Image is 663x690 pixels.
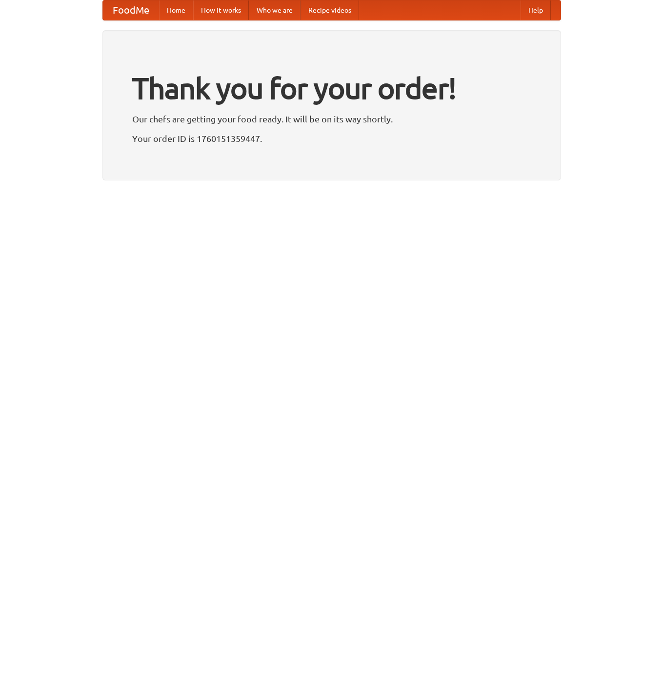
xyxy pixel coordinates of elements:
a: Help [521,0,551,20]
a: Home [159,0,193,20]
p: Our chefs are getting your food ready. It will be on its way shortly. [132,112,531,126]
p: Your order ID is 1760151359447. [132,131,531,146]
a: How it works [193,0,249,20]
a: Who we are [249,0,301,20]
h1: Thank you for your order! [132,65,531,112]
a: FoodMe [103,0,159,20]
a: Recipe videos [301,0,359,20]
